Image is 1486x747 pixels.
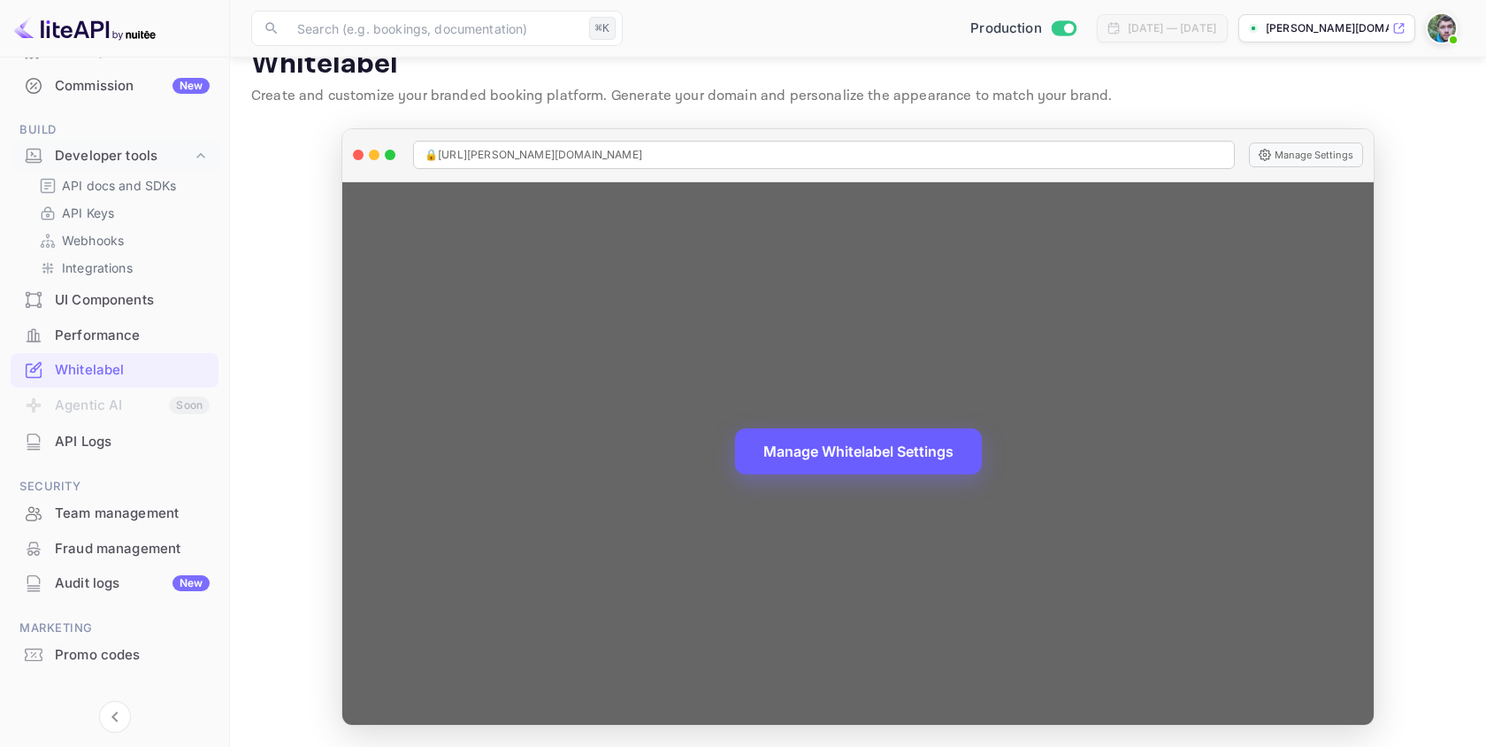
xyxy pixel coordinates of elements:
[55,432,210,452] div: API Logs
[251,86,1465,107] p: Create and customize your branded booking platform. Generate your domain and personalize the appe...
[39,176,204,195] a: API docs and SDKs
[425,147,642,163] span: 🔒 [URL][PERSON_NAME][DOMAIN_NAME]
[1266,20,1389,36] p: [PERSON_NAME][DOMAIN_NAME]...
[55,290,210,311] div: UI Components
[1249,142,1363,167] button: Manage Settings
[55,645,210,666] div: Promo codes
[172,575,210,591] div: New
[62,204,114,222] p: API Keys
[11,69,218,104] div: CommissionNew
[55,76,210,96] div: Commission
[55,504,210,524] div: Team management
[62,231,124,250] p: Webhooks
[99,701,131,733] button: Collapse navigation
[32,255,211,281] div: Integrations
[172,78,210,94] div: New
[251,47,1465,82] p: Whitelabel
[1128,20,1216,36] div: [DATE] — [DATE]
[55,574,210,594] div: Audit logs
[39,204,204,222] a: API Keys
[32,173,211,198] div: API docs and SDKs
[55,360,210,381] div: Whitelabel
[735,428,982,474] button: Manage Whitelabel Settings
[11,425,218,459] div: API Logs
[11,619,218,638] span: Marketing
[11,532,218,566] div: Fraud management
[62,176,177,195] p: API docs and SDKs
[1428,14,1456,42] img: Dermot Murphy
[39,231,204,250] a: Webhooks
[970,19,1042,39] span: Production
[287,11,582,46] input: Search (e.g. bookings, documentation)
[11,497,218,529] a: Team management
[32,200,211,226] div: API Keys
[39,258,204,277] a: Integrations
[11,69,218,102] a: CommissionNew
[11,120,218,140] span: Build
[11,638,218,671] a: Promo codes
[11,283,218,316] a: UI Components
[11,425,218,458] a: API Logs
[11,638,218,673] div: Promo codes
[11,353,218,386] a: Whitelabel
[11,34,218,66] a: Earnings
[11,532,218,565] a: Fraud management
[11,319,218,353] div: Performance
[11,319,218,351] a: Performance
[11,353,218,388] div: Whitelabel
[589,17,616,40] div: ⌘K
[11,477,218,497] span: Security
[11,141,218,172] div: Developer tools
[62,258,133,277] p: Integrations
[963,19,1083,39] div: Switch to Sandbox mode
[55,539,210,559] div: Fraud management
[11,566,218,601] div: Audit logsNew
[55,326,210,346] div: Performance
[55,146,192,166] div: Developer tools
[11,497,218,531] div: Team management
[11,566,218,599] a: Audit logsNew
[14,14,156,42] img: LiteAPI logo
[32,227,211,253] div: Webhooks
[11,283,218,318] div: UI Components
